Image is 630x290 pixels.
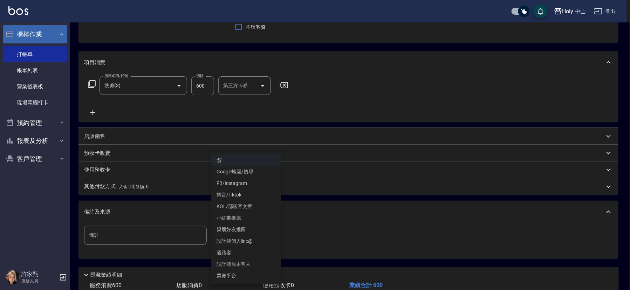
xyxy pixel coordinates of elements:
[211,212,281,224] li: 小紅書推薦
[211,166,281,178] li: Google地圖/搜尋
[211,247,281,258] li: 過路客
[211,178,281,189] li: FB/Instagram
[211,258,281,270] li: 設計師原本客人
[211,224,281,235] li: 親朋好友推薦
[211,189,281,201] li: 抖音/Tiktok
[211,270,281,282] li: 票券平台
[217,157,221,164] em: 無
[211,235,281,247] li: 設計師個人line@
[211,201,281,212] li: KOL/部落客文章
